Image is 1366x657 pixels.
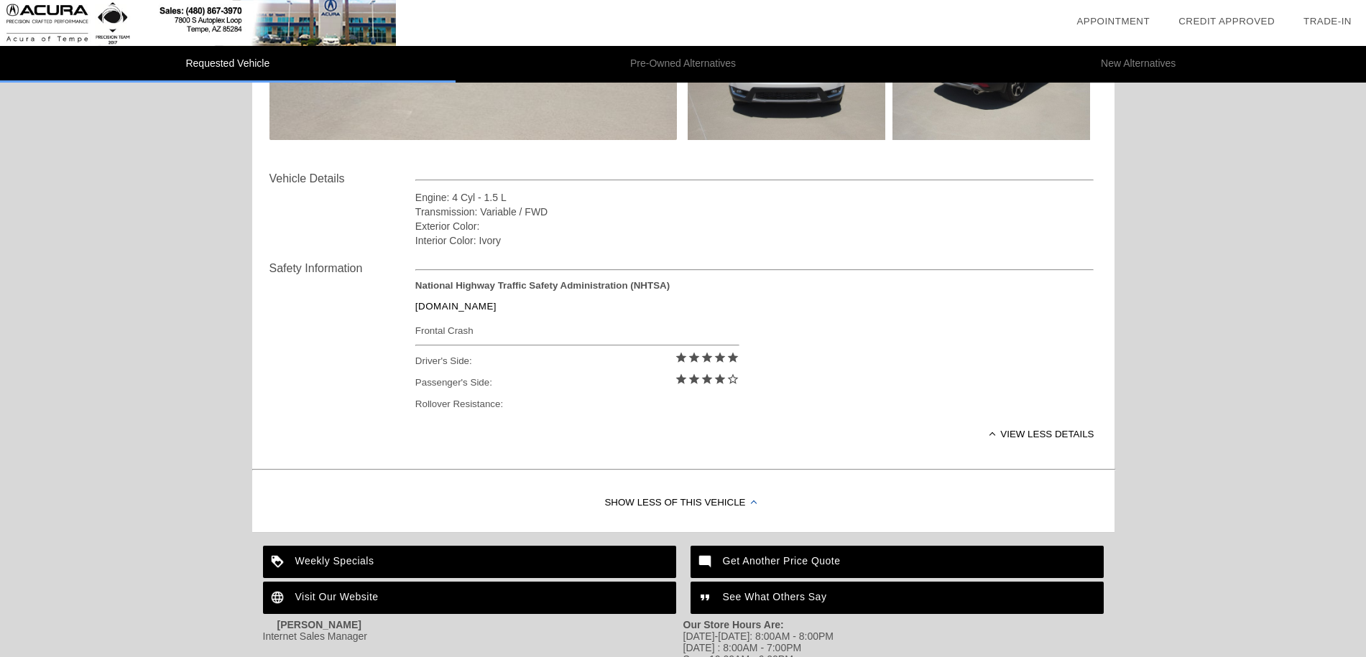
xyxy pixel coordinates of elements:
div: Show Less of this Vehicle [252,475,1115,532]
img: ic_loyalty_white_24dp_2x.png [263,546,295,578]
img: ic_format_quote_white_24dp_2x.png [691,582,723,614]
li: Pre-Owned Alternatives [456,46,911,83]
li: New Alternatives [910,46,1366,83]
i: star [688,373,701,386]
a: Weekly Specials [263,546,676,578]
a: Visit Our Website [263,582,676,614]
a: Credit Approved [1178,16,1275,27]
div: Engine: 4 Cyl - 1.5 L [415,190,1094,205]
i: star [714,351,726,364]
div: Transmission: Variable / FWD [415,205,1094,219]
a: [DOMAIN_NAME] [415,301,497,312]
img: ic_mode_comment_white_24dp_2x.png [691,546,723,578]
i: star [675,351,688,364]
i: star [701,351,714,364]
i: star [701,373,714,386]
a: Get Another Price Quote [691,546,1104,578]
div: Driver's Side: [415,350,739,372]
strong: National Highway Traffic Safety Administration (NHTSA) [415,280,670,291]
strong: [PERSON_NAME] [277,619,361,630]
i: star_border [726,373,739,386]
i: star [714,373,726,386]
a: See What Others Say [691,582,1104,614]
div: Internet Sales Manager [263,630,683,642]
div: Interior Color: Ivory [415,233,1094,248]
i: star [675,373,688,386]
div: Vehicle Details [269,170,415,187]
img: ic_language_white_24dp_2x.png [263,582,295,614]
a: Trade-In [1303,16,1352,27]
div: Rollover Resistance: [415,393,739,415]
a: Appointment [1076,16,1150,27]
div: Exterior Color: [415,219,1094,233]
div: View less details [415,416,1094,452]
div: Frontal Crash [415,322,739,340]
div: Passenger's Side: [415,372,739,393]
div: Safety Information [269,260,415,277]
strong: Our Store Hours Are: [683,619,784,630]
i: star [688,351,701,364]
i: star [726,351,739,364]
